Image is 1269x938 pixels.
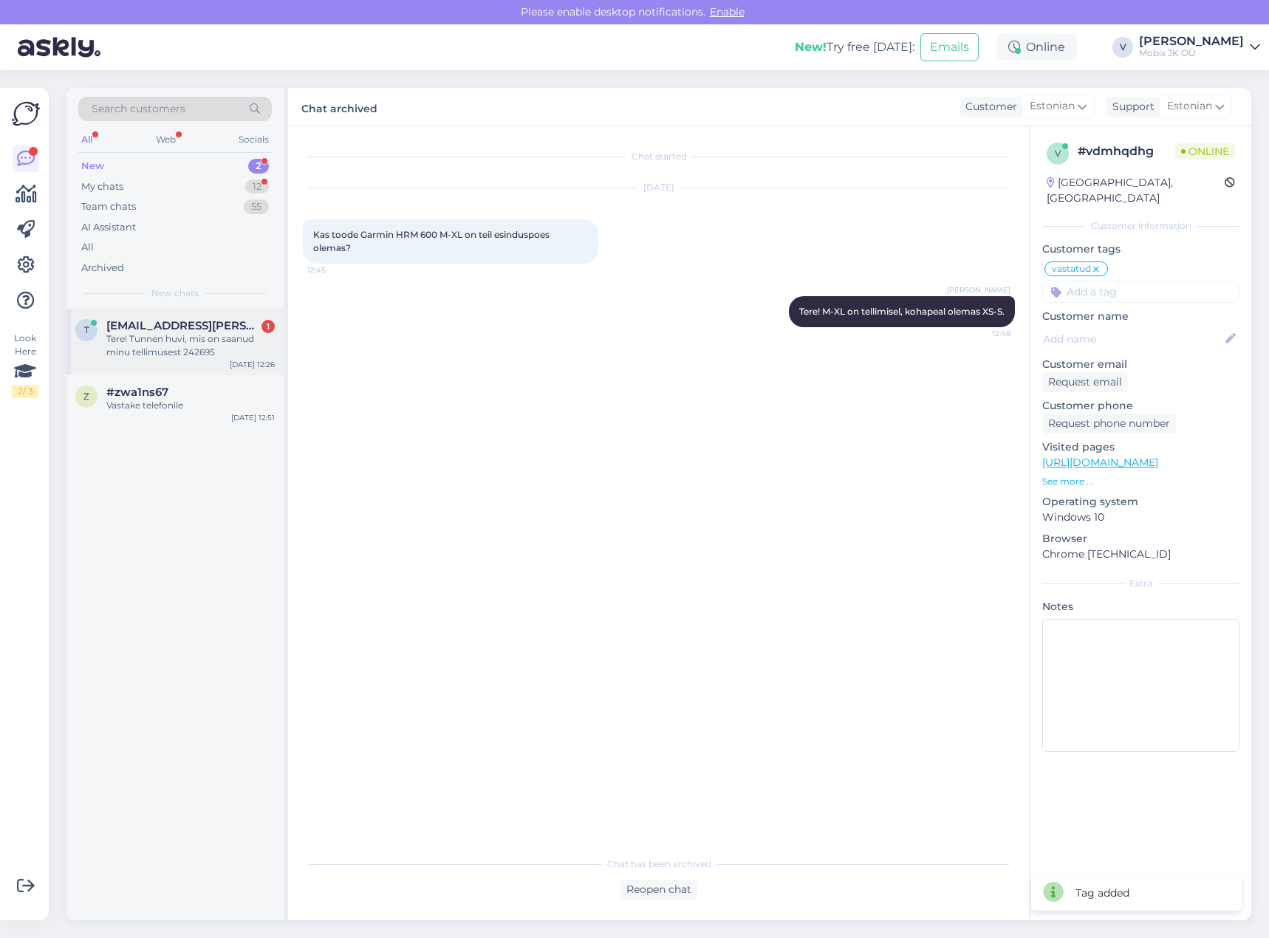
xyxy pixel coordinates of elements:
span: Estonian [1030,98,1075,114]
input: Add a tag [1042,281,1239,303]
span: [PERSON_NAME] [947,284,1010,295]
div: 12 [245,179,269,194]
span: New chats [151,287,199,300]
input: Add name [1043,331,1222,347]
div: AI Assistant [81,220,136,235]
span: #zwa1ns67 [106,386,168,399]
p: Notes [1042,599,1239,615]
p: Visited pages [1042,439,1239,455]
div: Extra [1042,577,1239,590]
div: Mobix JK OÜ [1139,47,1244,59]
img: Askly Logo [12,100,40,128]
div: [DATE] [303,181,1015,194]
div: Look Here [12,332,38,398]
div: [PERSON_NAME] [1139,35,1244,47]
div: Customer [960,99,1017,114]
div: [DATE] 12:26 [230,359,275,370]
div: # vdmhqdhg [1078,143,1175,160]
span: t [84,324,89,335]
p: Operating system [1042,494,1239,510]
span: Kas toode Garmin HRM 600 M-XL on teil esinduspoes olemas? [313,229,552,253]
div: Online [996,34,1077,61]
div: Socials [236,130,272,149]
div: Team chats [81,199,136,214]
div: Archived [81,261,124,275]
span: Tere! M-XL on tellimisel, kohapeal olemas XS-S. [799,306,1005,317]
div: Request phone number [1042,414,1176,434]
div: Web [153,130,179,149]
div: Vastake telefonile [106,399,275,412]
p: Customer tags [1042,242,1239,257]
span: v [1055,148,1061,159]
div: [DATE] 12:51 [231,412,275,423]
div: 55 [244,199,269,214]
span: 12:45 [307,264,363,275]
a: [URL][DOMAIN_NAME] [1042,456,1158,469]
label: Chat archived [301,97,377,117]
span: Estonian [1167,98,1212,114]
span: Search customers [92,101,185,117]
div: 1 [261,320,275,333]
div: My chats [81,179,123,194]
span: Chat has been archived [607,857,711,871]
span: Enable [705,5,749,18]
span: z [83,391,89,402]
a: [PERSON_NAME]Mobix JK OÜ [1139,35,1260,59]
p: Customer phone [1042,398,1239,414]
div: Request email [1042,372,1128,392]
div: Support [1106,99,1155,114]
div: Customer information [1042,219,1239,233]
div: 2 / 3 [12,385,38,398]
span: vastatud [1052,264,1091,273]
div: New [81,159,104,174]
div: Chat started [303,150,1015,163]
span: 12:48 [955,328,1010,339]
div: Try free [DATE]: [795,38,914,56]
p: Windows 10 [1042,510,1239,525]
span: Online [1175,143,1235,160]
div: All [81,240,94,255]
button: Emails [920,33,979,61]
div: Tere! Tunnen huvi, mis on saanud minu tellimusest 242695 [106,332,275,359]
div: 2 [248,159,269,174]
div: Reopen chat [620,880,697,900]
div: [GEOGRAPHIC_DATA], [GEOGRAPHIC_DATA] [1047,175,1225,206]
div: V [1112,37,1133,58]
p: Customer email [1042,357,1239,372]
span: tiina.reinart@mail.ee [106,319,260,332]
div: All [78,130,95,149]
p: Chrome [TECHNICAL_ID] [1042,547,1239,562]
p: See more ... [1042,475,1239,488]
p: Customer name [1042,309,1239,324]
div: Tag added [1075,886,1129,901]
p: Browser [1042,531,1239,547]
b: New! [795,40,827,54]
